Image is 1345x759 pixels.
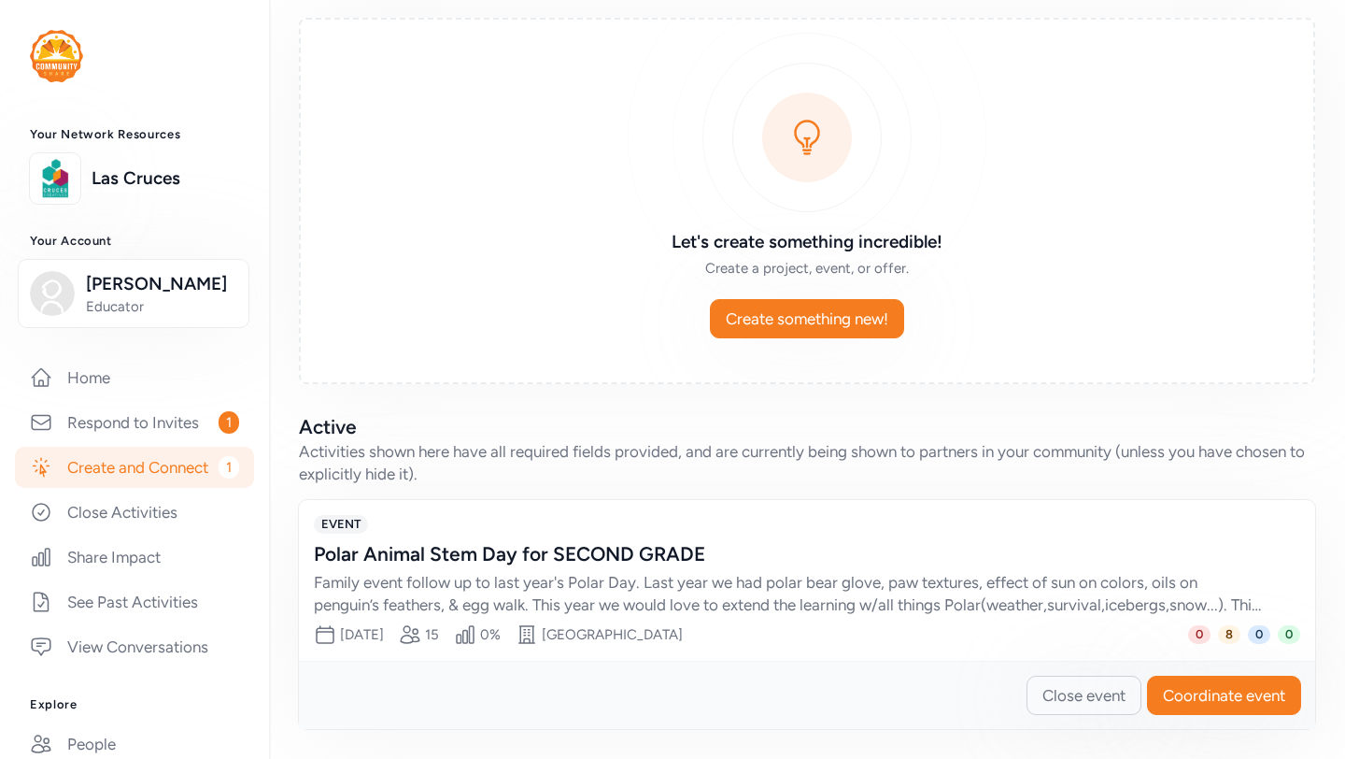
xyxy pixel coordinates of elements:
[15,447,254,488] a: Create and Connect1
[538,229,1076,255] h3: Let's create something incredible!
[314,541,1263,567] div: Polar Animal Stem Day for SECOND GRADE
[30,234,239,249] h3: Your Account
[542,625,683,644] div: [GEOGRAPHIC_DATA]
[340,626,384,643] span: [DATE]
[538,259,1076,278] div: Create a project, event, or offer.
[15,581,254,623] a: See Past Activities
[15,492,254,533] a: Close Activities
[710,299,904,338] button: Create something new!
[425,625,439,644] div: 15
[30,127,239,142] h3: Your Network Resources
[299,414,1315,440] h2: Active
[30,30,83,82] img: logo
[299,440,1315,485] div: Activities shown here have all required fields provided, and are currently being shown to partner...
[30,697,239,712] h3: Explore
[1147,676,1301,715] button: Coordinate event
[480,625,501,644] div: 0%
[726,308,888,330] span: Create something new!
[219,411,239,434] span: 1
[18,259,249,328] button: [PERSON_NAME]Educator
[86,297,237,316] span: Educator
[35,158,76,199] img: logo
[219,456,239,479] span: 1
[15,537,254,578] a: Share Impact
[86,271,237,297] span: [PERSON_NAME]
[1278,625,1300,644] span: 0
[314,515,368,534] span: EVENT
[92,165,239,192] a: Las Cruces
[1248,625,1270,644] span: 0
[1163,684,1285,707] span: Coordinate event
[1026,676,1141,715] button: Close event
[1188,625,1210,644] span: 0
[314,571,1263,616] div: Family event follow up to last year's Polar Day. Last year we had polar bear glove, paw textures,...
[15,402,254,443] a: Respond to Invites1
[15,357,254,398] a: Home
[1218,625,1240,644] span: 8
[1042,684,1126,707] span: Close event
[15,626,254,667] a: View Conversations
